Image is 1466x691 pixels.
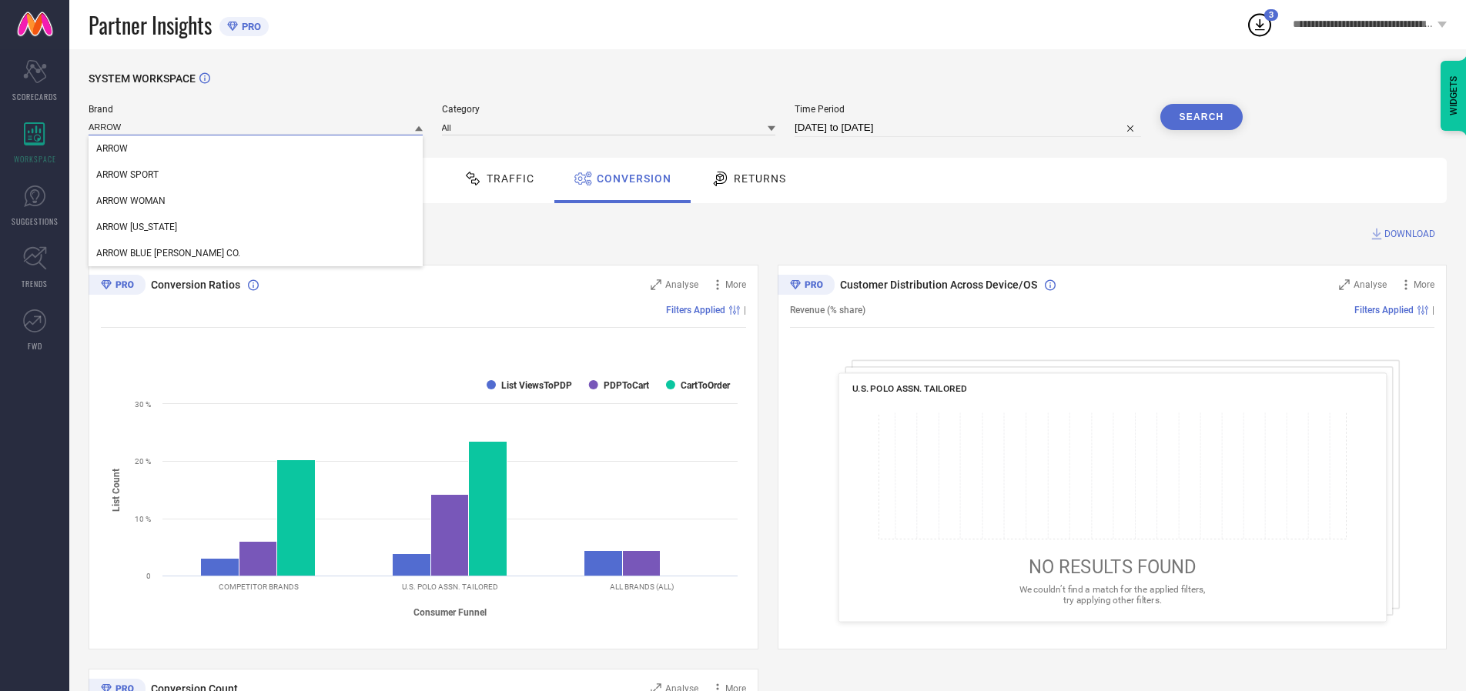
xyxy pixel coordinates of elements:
[111,468,122,511] tspan: List Count
[597,172,671,185] span: Conversion
[1269,10,1274,20] span: 3
[96,169,159,180] span: ARROW SPORT
[1160,104,1243,130] button: Search
[135,457,151,466] text: 20 %
[778,275,835,298] div: Premium
[402,583,498,591] text: U.S. POLO ASSN. TAILORED
[89,214,423,240] div: ARROW NEW YORK
[795,119,1141,137] input: Select time period
[135,515,151,523] text: 10 %
[1354,279,1387,290] span: Analyse
[1414,279,1434,290] span: More
[1384,226,1435,242] span: DOWNLOAD
[734,172,786,185] span: Returns
[604,380,649,391] text: PDPToCart
[1354,305,1414,315] span: Filters Applied
[14,153,56,165] span: WORKSPACE
[96,143,128,154] span: ARROW
[135,400,151,409] text: 30 %
[413,607,487,618] tspan: Consumer Funnel
[12,215,59,227] span: SUGGESTIONS
[89,72,196,85] span: SYSTEM WORKSPACE
[89,162,423,188] div: ARROW SPORT
[840,279,1037,291] span: Customer Distribution Across Device/OS
[89,104,423,115] span: Brand
[442,104,776,115] span: Category
[852,383,966,394] span: U.S. POLO ASSN. TAILORED
[96,195,166,206] span: ARROW WOMAN
[651,279,661,290] svg: Zoom
[151,279,240,291] span: Conversion Ratios
[12,91,58,102] span: SCORECARDS
[22,278,48,289] span: TRENDS
[487,172,534,185] span: Traffic
[219,583,299,591] text: COMPETITOR BRANDS
[725,279,746,290] span: More
[610,583,674,591] text: ALL BRANDS (ALL)
[665,279,698,290] span: Analyse
[790,305,865,315] span: Revenue (% share)
[238,21,261,32] span: PRO
[89,9,212,41] span: Partner Insights
[28,340,42,352] span: FWD
[1339,279,1350,290] svg: Zoom
[744,305,746,315] span: |
[1432,305,1434,315] span: |
[146,572,151,580] text: 0
[1028,556,1196,578] span: NO RESULTS FOUND
[501,380,572,391] text: List ViewsToPDP
[89,135,423,162] div: ARROW
[795,104,1141,115] span: Time Period
[1019,584,1205,605] span: We couldn’t find a match for the applied filters, try applying other filters.
[96,222,177,232] span: ARROW [US_STATE]
[96,248,240,259] span: ARROW BLUE [PERSON_NAME] CO.
[666,305,725,315] span: Filters Applied
[1246,11,1274,38] div: Open download list
[89,240,423,266] div: ARROW BLUE JEAN CO.
[89,275,146,298] div: Premium
[89,188,423,214] div: ARROW WOMAN
[681,380,731,391] text: CartToOrder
